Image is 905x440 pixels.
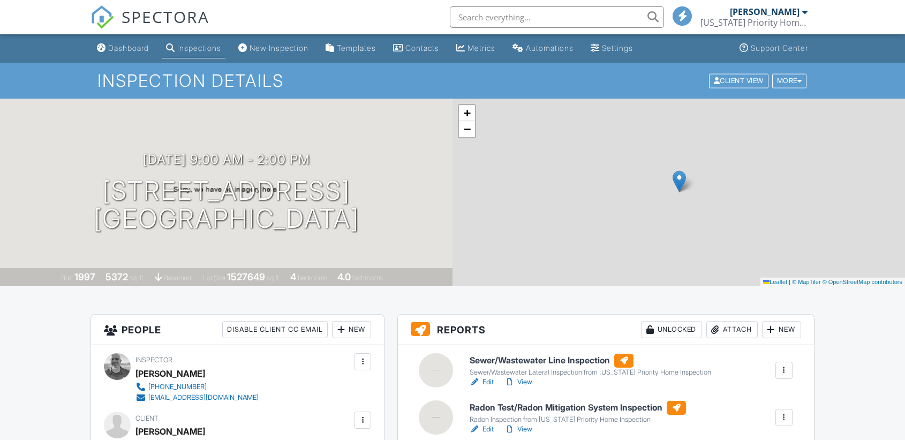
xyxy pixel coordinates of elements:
a: [PHONE_NUMBER] [135,382,259,392]
a: Dashboard [93,39,153,58]
h1: [STREET_ADDRESS] [GEOGRAPHIC_DATA] [94,177,359,234]
div: Client View [709,73,768,88]
a: Leaflet [763,279,787,285]
div: Inspections [177,43,221,53]
span: Lot Size [203,274,225,282]
div: Support Center [751,43,808,53]
div: 5372 [105,271,128,282]
span: + [464,106,471,120]
h1: Inspection Details [97,71,808,90]
a: Templates [321,39,380,58]
div: 4.0 [337,271,351,282]
span: SPECTORA [122,5,209,28]
div: Sewer/Wastewater Lateral Inspection from [US_STATE] Priority Home Inspection [470,368,711,377]
h3: People [91,315,384,345]
a: Contacts [389,39,443,58]
a: Edit [470,377,494,387]
a: Settings [586,39,637,58]
div: [EMAIL_ADDRESS][DOMAIN_NAME] [148,393,259,402]
div: Contacts [405,43,439,53]
span: | [789,279,790,285]
a: Inspections [162,39,225,58]
a: Automations (Basic) [508,39,578,58]
a: Radon Test/Radon Mitigation System Inspection Radon Inspection from [US_STATE] Priority Home Insp... [470,401,686,424]
a: © OpenStreetMap contributors [823,279,902,285]
div: Settings [602,43,633,53]
div: Colorado Priority Home Inspection [700,17,808,28]
span: sq. ft. [130,274,145,282]
div: Attach [706,321,758,338]
div: Metrics [467,43,495,53]
a: Edit [470,424,494,435]
span: bathrooms [352,274,383,282]
a: Support Center [735,39,812,58]
h3: Reports [398,315,814,345]
a: Metrics [452,39,500,58]
h6: Sewer/Wastewater Line Inspection [470,354,711,368]
div: Templates [337,43,376,53]
a: © MapTiler [792,279,821,285]
div: 1527649 [227,271,265,282]
a: View [504,424,532,435]
a: SPECTORA [90,14,209,37]
div: 4 [290,271,296,282]
a: View [504,377,532,387]
span: sq.ft. [267,274,280,282]
div: More [772,73,807,88]
input: Search everything... [450,6,664,28]
span: Client [135,414,159,422]
a: New Inspection [234,39,313,58]
div: New Inspection [250,43,308,53]
div: Disable Client CC Email [222,321,328,338]
img: Marker [673,170,686,192]
div: New [332,321,371,338]
a: [EMAIL_ADDRESS][DOMAIN_NAME] [135,392,259,403]
div: Radon Inspection from [US_STATE] Priority Home Inspection [470,415,686,424]
div: [PERSON_NAME] [135,423,205,439]
a: Sewer/Wastewater Line Inspection Sewer/Wastewater Lateral Inspection from [US_STATE] Priority Hom... [470,354,711,377]
div: [PERSON_NAME] [730,6,800,17]
span: Built [61,274,73,282]
div: [PERSON_NAME] [135,366,205,382]
span: − [464,122,471,136]
img: The Best Home Inspection Software - Spectora [90,5,114,29]
div: Automations [526,43,574,53]
span: basement [164,274,193,282]
a: Zoom out [459,121,475,137]
span: Inspector [135,356,172,364]
div: New [762,321,801,338]
span: bedrooms [298,274,327,282]
h3: [DATE] 9:00 am - 2:00 pm [143,152,310,167]
div: Dashboard [108,43,149,53]
div: Unlocked [641,321,702,338]
a: Client View [708,76,771,84]
div: [PHONE_NUMBER] [148,383,207,391]
a: Zoom in [459,105,475,121]
h6: Radon Test/Radon Mitigation System Inspection [470,401,686,415]
div: 1997 [74,271,95,282]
